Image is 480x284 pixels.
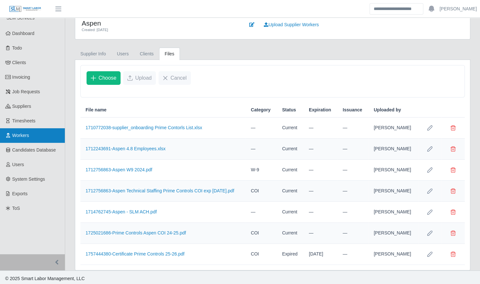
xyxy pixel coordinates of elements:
[82,19,235,27] h4: Aspen
[12,206,20,211] span: ToS
[246,223,277,244] td: COI
[158,71,191,85] button: Cancel
[277,118,304,139] td: Current
[447,206,460,219] button: Delete file
[369,139,418,160] td: [PERSON_NAME]
[159,48,180,60] a: Files
[246,202,277,223] td: —
[12,31,35,36] span: Dashboard
[423,121,436,134] button: Row Edit
[337,181,369,202] td: —
[304,244,337,265] td: [DATE]
[277,223,304,244] td: Current
[304,181,337,202] td: —
[277,160,304,181] td: Current
[99,74,116,82] span: Choose
[86,125,202,130] a: 1710772038-supplier_onboarding Prime Contorls List.xlsx
[246,139,277,160] td: —
[369,3,423,15] input: Search
[123,71,156,85] button: Upload
[423,227,436,240] button: Row Edit
[12,89,40,94] span: Job Requests
[86,146,166,151] a: 1712243691-Aspen 4.8 Employees.xlsx
[447,227,460,240] button: Delete file
[135,74,152,82] span: Upload
[251,107,271,113] span: Category
[337,118,369,139] td: —
[86,209,157,214] a: 1714762745-Aspen - SLM ACH.pdf
[12,60,26,65] span: Clients
[369,118,418,139] td: [PERSON_NAME]
[6,15,34,20] span: SLM Services
[12,191,28,196] span: Exports
[246,160,277,181] td: W-9
[423,248,436,261] button: Row Edit
[304,160,337,181] td: —
[82,27,235,33] div: Created: [DATE]
[439,6,477,12] a: [PERSON_NAME]
[304,139,337,160] td: —
[75,48,111,60] a: Supplier Info
[282,107,296,113] span: Status
[369,202,418,223] td: [PERSON_NAME]
[170,74,187,82] span: Cancel
[12,176,45,182] span: System Settings
[246,244,277,265] td: COI
[277,202,304,223] td: Current
[86,167,152,172] a: 1712756863-Aspen W9 2024.pdf
[447,142,460,155] button: Delete file
[337,202,369,223] td: —
[86,251,184,256] a: 1757444380-Certificate Prime Controls 25-26.pdf
[374,107,401,113] span: Uploaded by
[277,244,304,265] td: Expired
[12,45,22,51] span: Todo
[447,121,460,134] button: Delete file
[277,181,304,202] td: Current
[12,118,36,123] span: Timesheets
[337,244,369,265] td: —
[309,107,331,113] span: Expiration
[134,48,159,60] a: Clients
[86,107,107,113] span: File name
[9,6,41,13] img: SLM Logo
[304,202,337,223] td: —
[423,185,436,198] button: Row Edit
[447,185,460,198] button: Delete file
[423,206,436,219] button: Row Edit
[369,160,418,181] td: [PERSON_NAME]
[12,74,30,80] span: Invoicing
[246,118,277,139] td: —
[447,248,460,261] button: Delete file
[337,223,369,244] td: —
[12,133,29,138] span: Workers
[337,160,369,181] td: —
[369,244,418,265] td: [PERSON_NAME]
[86,188,234,193] a: 1712756863-Aspen Technical Staffing Prime Controls COI exp [DATE].pdf
[447,164,460,176] button: Delete file
[86,230,186,235] a: 1725021686-Prime Controls Aspen COI 24-25.pdf
[423,142,436,155] button: Row Edit
[5,276,85,281] span: © 2025 Smart Labor Management, LLC
[423,164,436,176] button: Row Edit
[343,107,362,113] span: Issuance
[277,139,304,160] td: Current
[111,48,135,60] a: Users
[260,19,323,30] a: Upload Supplier Workers
[304,223,337,244] td: —
[337,139,369,160] td: —
[246,181,277,202] td: COI
[12,162,24,167] span: Users
[369,223,418,244] td: [PERSON_NAME]
[12,147,56,153] span: Candidates Database
[369,181,418,202] td: [PERSON_NAME]
[304,118,337,139] td: —
[12,104,31,109] span: Suppliers
[87,71,121,85] button: Choose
